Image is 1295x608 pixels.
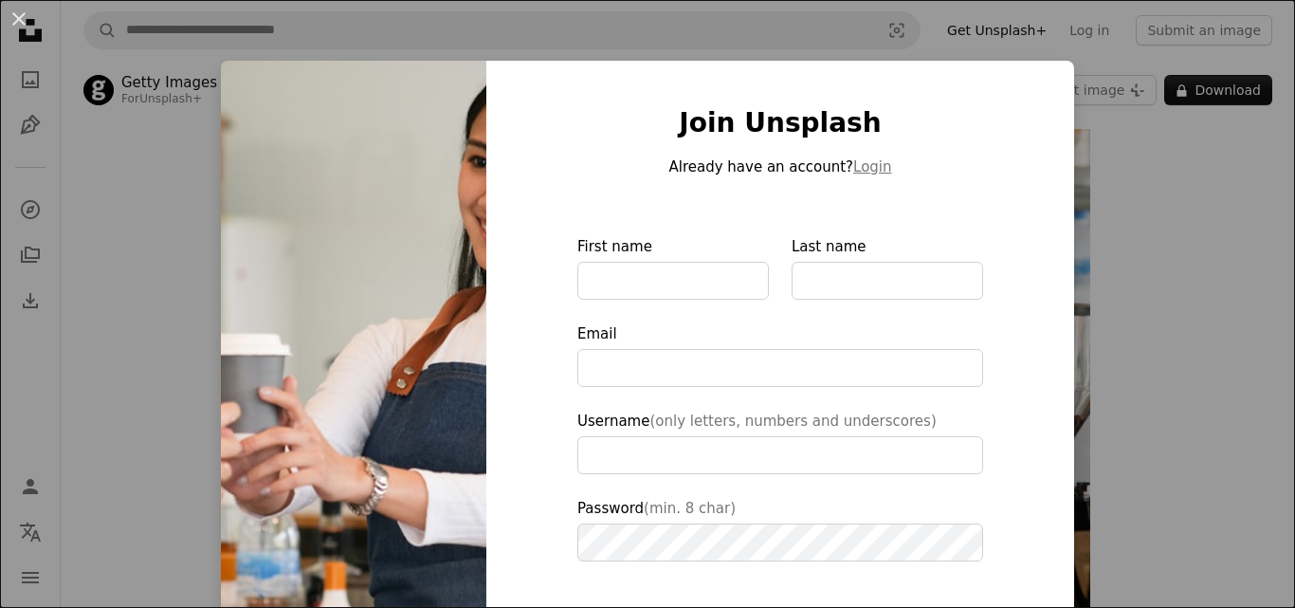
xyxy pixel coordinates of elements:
[577,106,983,140] h1: Join Unsplash
[577,436,983,474] input: Username(only letters, numbers and underscores)
[577,349,983,387] input: Email
[792,235,983,300] label: Last name
[792,262,983,300] input: Last name
[577,497,983,562] label: Password
[577,262,769,300] input: First name
[577,410,983,474] label: Username
[577,235,769,300] label: First name
[853,156,891,178] button: Login
[649,413,936,430] span: (only letters, numbers and underscores)
[577,322,983,387] label: Email
[577,524,983,562] input: Password(min. 8 char)
[577,156,983,178] p: Already have an account?
[644,500,736,517] span: (min. 8 char)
